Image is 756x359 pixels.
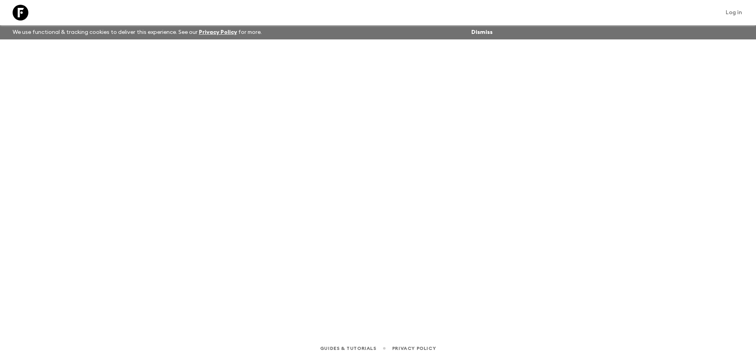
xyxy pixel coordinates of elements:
p: We use functional & tracking cookies to deliver this experience. See our for more. [9,25,265,39]
a: Log in [721,7,747,18]
a: Guides & Tutorials [320,344,376,353]
a: Privacy Policy [199,30,237,35]
button: Dismiss [469,27,495,38]
a: Privacy Policy [392,344,436,353]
